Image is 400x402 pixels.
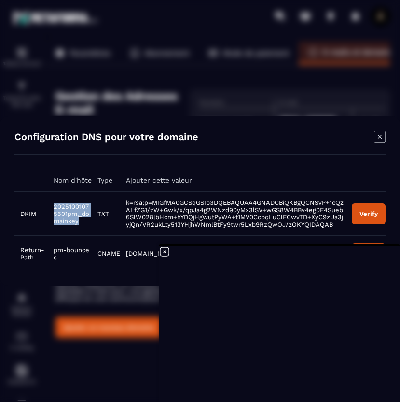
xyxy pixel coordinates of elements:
[92,192,120,236] td: TXT
[54,246,89,261] span: pm-bounces
[14,236,48,272] td: Return-Path
[14,192,48,236] td: DKIM
[352,243,386,264] button: Verify
[92,236,120,272] td: CNAME
[120,169,346,192] th: Ajouter cette valeur
[352,203,386,224] button: Verify
[54,203,89,225] span: 20251001075501pm._domainkey
[359,210,378,217] div: Verify
[48,169,92,192] th: Nom d'hôte
[126,199,344,228] span: k=rsa;p=MIGfMA0GCSqGSIb3DQEBAQUAA4GNADCBiQKBgQCNSvP+1cQzALfZG1/zW+Gwk/x/qpJa4g2WNzd90yMx3lSV+wGS8...
[14,131,198,144] h4: Configuration DNS pour votre domaine
[126,250,178,257] span: [DOMAIN_NAME]
[92,169,120,192] th: Type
